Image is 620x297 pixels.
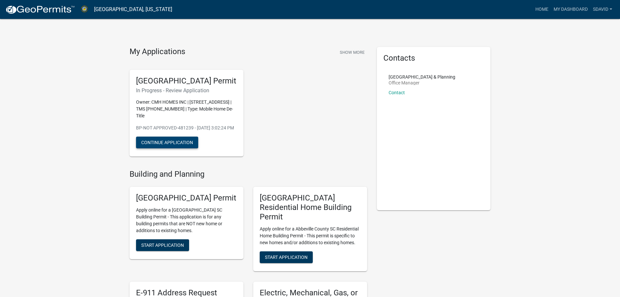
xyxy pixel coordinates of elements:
[80,5,89,14] img: Abbeville County, South Carolina
[94,4,172,15] a: [GEOGRAPHIC_DATA], [US_STATE]
[136,193,237,203] h5: [GEOGRAPHIC_DATA] Permit
[590,3,615,16] a: SDavid
[551,3,590,16] a: My Dashboard
[389,75,455,79] p: [GEOGRAPHIC_DATA] & Planning
[130,47,185,57] h4: My Applications
[136,99,237,119] p: Owner: CMH HOMES INC | [STREET_ADDRESS] | TMS [PHONE_NUMBER] | Type: Mobile Home De-Title
[260,226,361,246] p: Apply online for a Abbeville County SC Residential Home Building Permit - This permit is specific...
[136,207,237,234] p: Apply online for a [GEOGRAPHIC_DATA] SC Building Permit - This application is for any building pe...
[260,193,361,221] h5: [GEOGRAPHIC_DATA] Residential Home Building Permit
[389,90,405,95] a: Contact
[141,243,184,248] span: Start Application
[136,137,198,148] button: Continue Application
[389,81,455,85] p: Office Manager
[130,170,367,179] h4: Building and Planning
[383,53,484,63] h5: Contacts
[260,251,313,263] button: Start Application
[337,47,367,58] button: Show More
[265,254,308,260] span: Start Application
[136,87,237,94] h6: In Progress - Review Application
[533,3,551,16] a: Home
[136,125,237,131] p: BP-NOT APPROVED-481239 - [DATE] 3:02:24 PM
[136,239,189,251] button: Start Application
[136,76,237,86] h5: [GEOGRAPHIC_DATA] Permit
